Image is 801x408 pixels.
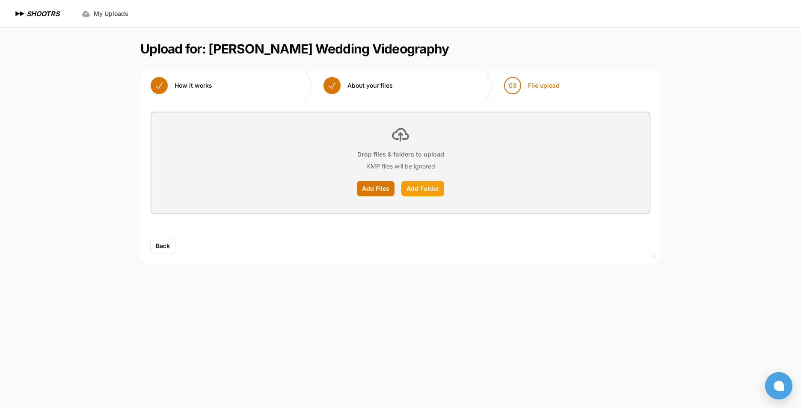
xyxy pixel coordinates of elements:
[347,81,393,90] span: About your files
[357,150,444,159] p: Drop files & folders to upload
[14,9,59,19] a: SHOOTRS SHOOTRS
[151,238,175,254] button: Back
[650,251,656,262] div: v2
[401,181,444,196] label: Add Folder
[27,9,59,19] h1: SHOOTRS
[140,41,449,56] h1: Upload for: [PERSON_NAME] Wedding Videography
[175,81,212,90] span: How it works
[14,9,27,19] img: SHOOTRS
[366,162,435,171] p: XMP files will be ignored
[313,70,403,101] button: About your files
[357,181,395,196] label: Add Files
[765,372,792,399] button: Open chat window
[494,70,570,101] button: 03 File upload
[94,9,128,18] span: My Uploads
[528,81,560,90] span: File upload
[156,242,170,250] span: Back
[77,6,133,21] a: My Uploads
[509,81,516,90] span: 03
[140,70,222,101] button: How it works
